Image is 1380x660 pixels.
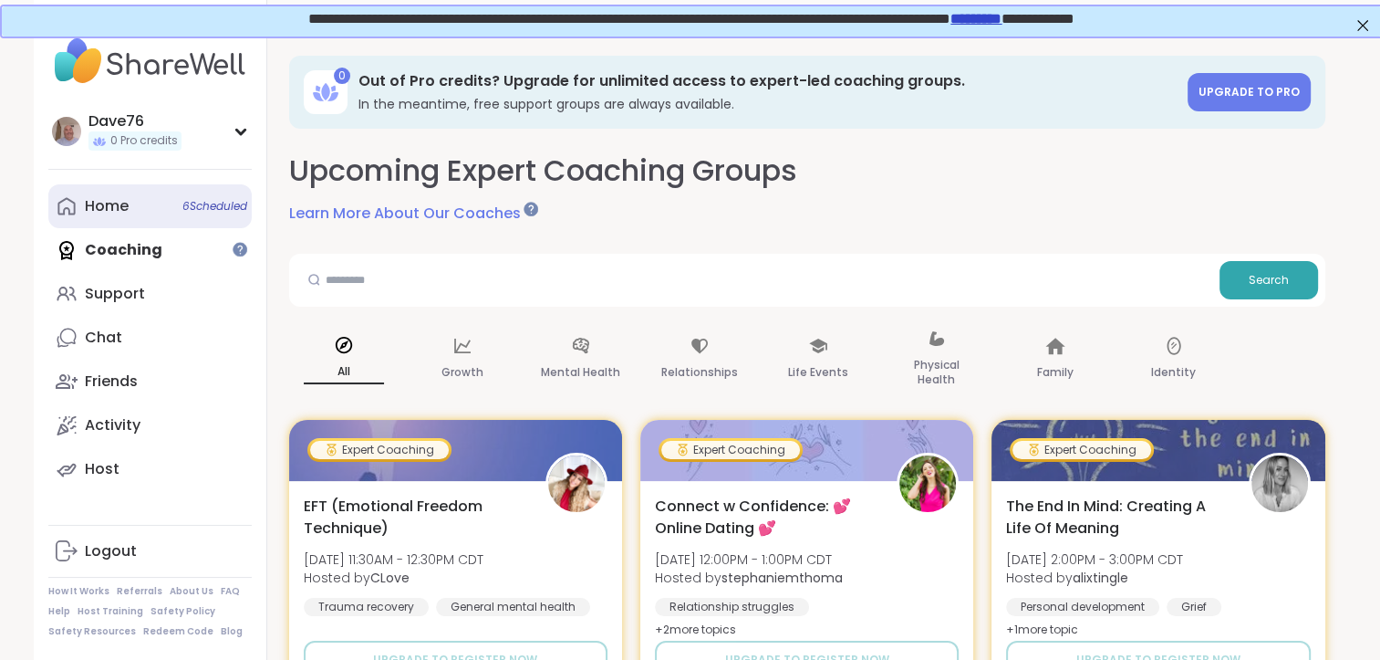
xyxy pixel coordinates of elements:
[1151,361,1196,383] p: Identity
[436,598,590,616] div: General mental health
[1073,569,1128,587] b: alixtingle
[48,272,252,316] a: Support
[304,550,483,569] span: [DATE] 11:30AM - 12:30PM CDT
[524,202,538,216] iframe: Spotlight
[1167,598,1221,616] div: Grief
[110,133,178,149] span: 0 Pro credits
[304,598,429,616] div: Trauma recovery
[548,456,605,512] img: CLove
[48,447,252,491] a: Host
[85,196,129,216] div: Home
[221,625,243,638] a: Blog
[289,151,797,192] h2: Upcoming Expert Coaching Groups
[721,569,843,587] b: stephaniemthoma
[1006,569,1183,587] span: Hosted by
[48,605,70,618] a: Help
[48,316,252,360] a: Chat
[304,569,483,587] span: Hosted by
[304,361,384,384] p: All
[88,111,182,131] div: Dave76
[48,585,109,598] a: How It Works
[358,71,1177,91] h3: Out of Pro credits? Upgrade for unlimited access to expert-led coaching groups.
[1006,550,1183,569] span: [DATE] 2:00PM - 3:00PM CDT
[1251,456,1308,512] img: alixtingle
[182,199,247,214] span: 6 Scheduled
[48,360,252,403] a: Friends
[1006,598,1159,616] div: Personal development
[48,184,252,228] a: Home6Scheduled
[48,29,252,93] img: ShareWell Nav Logo
[48,403,252,447] a: Activity
[334,68,350,84] div: 0
[150,605,215,618] a: Safety Policy
[289,203,535,225] a: Learn More About Our Coaches
[78,605,143,618] a: Host Training
[655,496,877,540] span: Connect w Confidence: 💕 Online Dating 💕
[1198,84,1300,100] span: Upgrade to Pro
[310,441,449,459] div: Expert Coaching
[1219,261,1318,299] button: Search
[117,585,162,598] a: Referrals
[304,496,525,540] span: EFT (Emotional Freedom Technique)
[85,284,145,304] div: Support
[170,585,213,598] a: About Us
[85,541,137,561] div: Logout
[85,459,119,479] div: Host
[370,569,410,587] b: CLove
[1006,496,1228,540] span: The End In Mind: Creating A Life Of Meaning
[48,625,136,638] a: Safety Resources
[221,585,240,598] a: FAQ
[1012,441,1151,459] div: Expert Coaching
[661,361,738,383] p: Relationships
[541,361,620,383] p: Mental Health
[899,456,956,512] img: stephaniemthoma
[655,569,843,587] span: Hosted by
[788,361,848,383] p: Life Events
[143,625,213,638] a: Redeem Code
[1188,73,1311,111] a: Upgrade to Pro
[661,441,800,459] div: Expert Coaching
[85,372,138,392] div: Friends
[897,354,977,391] p: Physical Health
[655,598,809,616] div: Relationship struggles
[233,242,247,257] iframe: Spotlight
[1037,361,1074,383] p: Family
[85,328,122,348] div: Chat
[1249,272,1289,288] span: Search
[655,550,843,569] span: [DATE] 12:00PM - 1:00PM CDT
[441,361,483,383] p: Growth
[52,117,81,146] img: Dave76
[85,415,140,435] div: Activity
[358,95,1177,113] h3: In the meantime, free support groups are always available.
[48,529,252,573] a: Logout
